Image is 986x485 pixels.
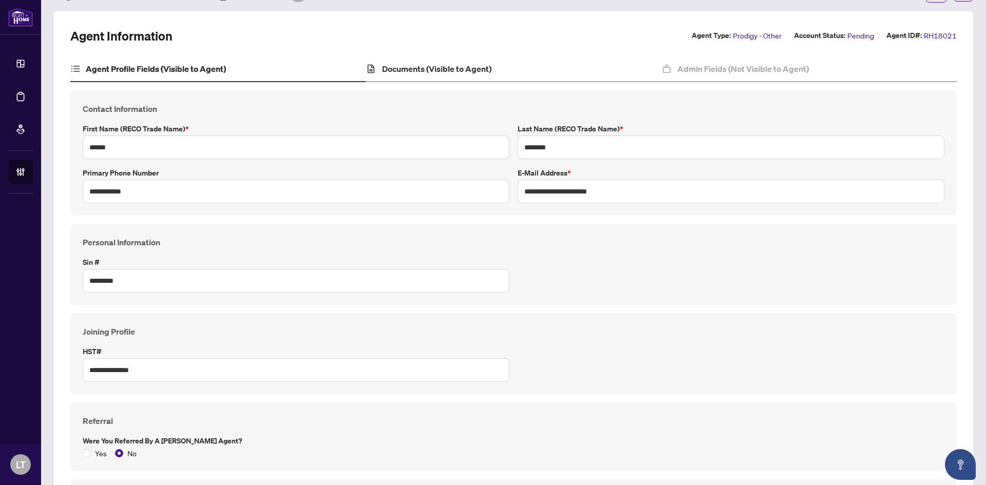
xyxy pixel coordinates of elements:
label: HST# [83,346,509,357]
h4: Personal Information [83,236,944,248]
span: RH18021 [924,30,957,42]
label: Were you referred by a [PERSON_NAME] Agent? [83,435,944,447]
label: E-mail Address [518,167,944,179]
span: Prodigy - Other [733,30,782,42]
h4: Referral [83,415,944,427]
label: Agent ID#: [886,30,922,42]
h4: Joining Profile [83,325,944,338]
h4: Agent Profile Fields (Visible to Agent) [86,63,226,75]
label: Agent Type: [692,30,731,42]
h4: Contact Information [83,103,944,115]
span: No [123,448,141,459]
span: Pending [847,30,874,42]
h2: Agent Information [70,28,173,44]
label: Primary Phone Number [83,167,509,179]
label: First Name (RECO Trade Name) [83,123,509,134]
img: logo [8,8,33,27]
h4: Documents (Visible to Agent) [382,63,491,75]
span: Yes [91,448,111,459]
label: Account Status: [794,30,845,42]
h4: Admin Fields (Not Visible to Agent) [677,63,809,75]
button: Open asap [945,449,976,480]
label: Last Name (RECO Trade Name) [518,123,944,134]
label: Sin # [83,257,509,268]
span: LT [16,457,26,472]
